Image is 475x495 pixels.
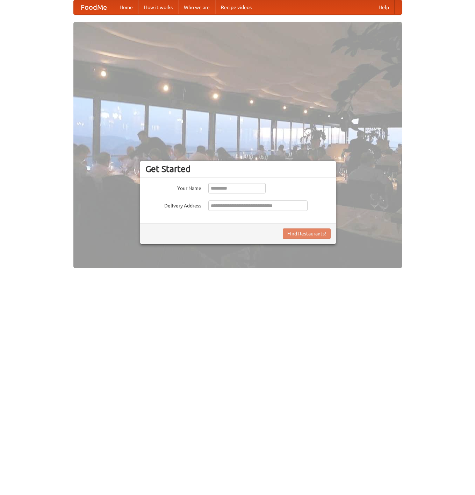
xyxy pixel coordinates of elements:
[138,0,178,14] a: How it works
[215,0,257,14] a: Recipe videos
[145,200,201,209] label: Delivery Address
[74,0,114,14] a: FoodMe
[145,164,331,174] h3: Get Started
[373,0,395,14] a: Help
[178,0,215,14] a: Who we are
[283,228,331,239] button: Find Restaurants!
[145,183,201,192] label: Your Name
[114,0,138,14] a: Home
